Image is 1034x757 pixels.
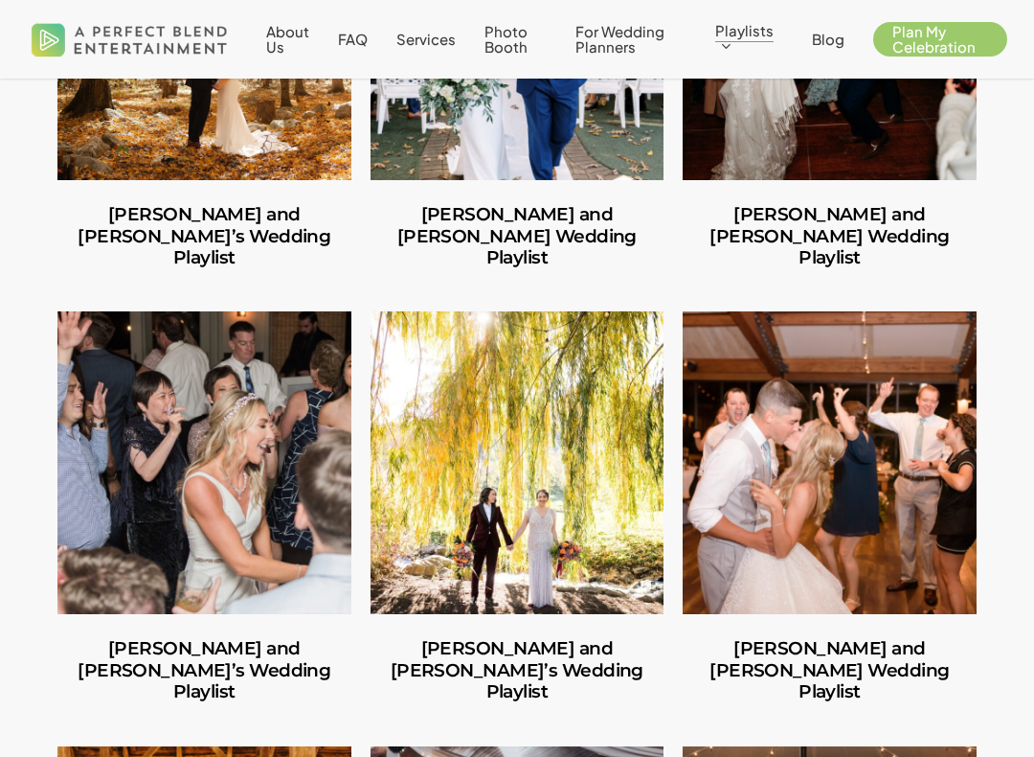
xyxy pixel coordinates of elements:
[57,614,351,726] a: Amara and Jon’s Wedding Playlist
[715,21,774,39] span: Playlists
[575,22,664,56] span: For Wedding Planners
[57,311,351,614] a: Amara and Jon’s Wedding Playlist
[338,30,368,48] span: FAQ
[873,24,1007,55] a: Plan My Celebration
[683,180,977,292] a: Norah and Schuyler’s Wedding Playlist
[371,311,664,614] a: Adriana and Jenna’s Wedding Playlist
[338,32,368,47] a: FAQ
[57,180,351,292] a: Ruben and Lesley’s Wedding Playlist
[27,8,233,71] img: A Perfect Blend Entertainment
[484,24,547,55] a: Photo Booth
[683,311,977,614] a: Alyssa and Ryan’s Wedding Playlist
[484,22,528,56] span: Photo Booth
[266,22,309,56] span: About Us
[396,32,456,47] a: Services
[892,22,976,56] span: Plan My Celebration
[683,614,977,726] a: Alyssa and Ryan’s Wedding Playlist
[396,30,456,48] span: Services
[812,30,844,48] span: Blog
[575,24,686,55] a: For Wedding Planners
[371,614,664,726] a: Adriana and Jenna’s Wedding Playlist
[812,32,844,47] a: Blog
[715,23,783,56] a: Playlists
[371,180,664,292] a: George and Mackenzie’s Wedding Playlist
[266,24,309,55] a: About Us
